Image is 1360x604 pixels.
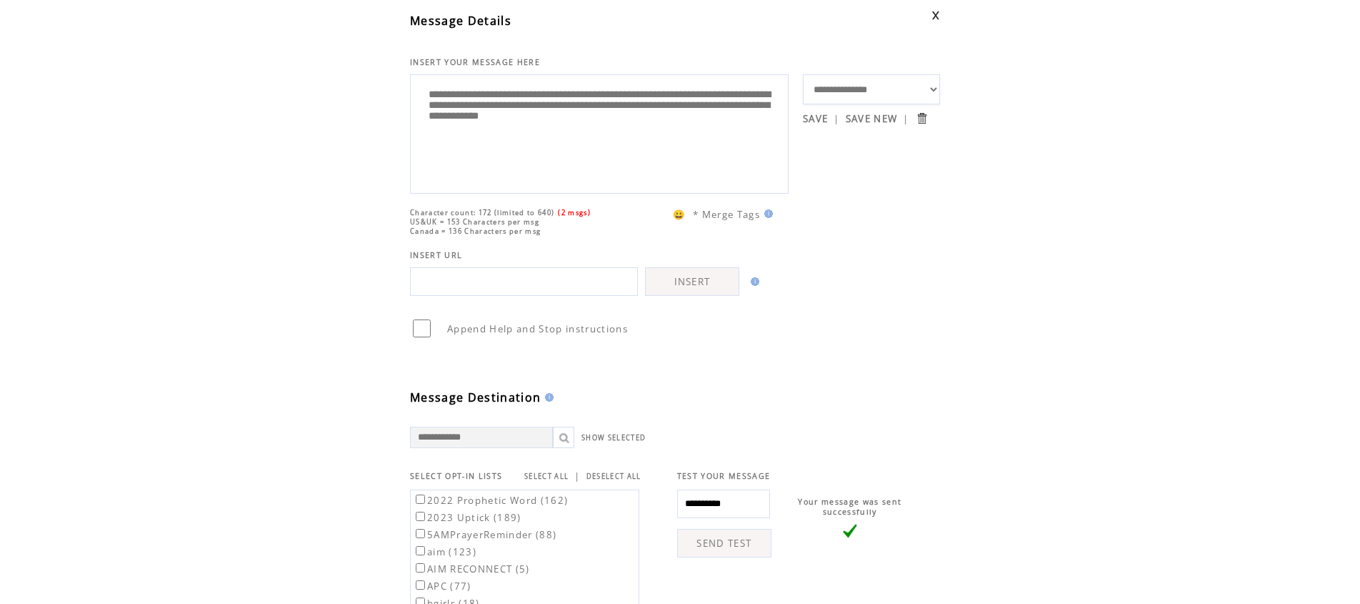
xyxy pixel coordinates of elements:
[413,563,530,575] label: AIM RECONNECT (5)
[673,208,686,221] span: 😀
[903,112,909,125] span: |
[803,112,828,125] a: SAVE
[416,529,425,538] input: 5AMPrayerReminder (88)
[413,528,556,541] label: 5AMPrayerReminder (88)
[410,208,554,217] span: Character count: 172 (limited to 640)
[416,495,425,504] input: 2022 Prophetic Word (162)
[846,112,898,125] a: SAVE NEW
[915,112,929,125] input: Submit
[541,393,554,402] img: help.gif
[410,390,541,405] span: Message Destination
[586,472,641,481] a: DESELECT ALL
[410,250,462,260] span: INSERT URL
[693,208,760,221] span: * Merge Tags
[410,57,540,67] span: INSERT YOUR MESSAGE HERE
[416,580,425,590] input: APC (77)
[410,13,511,29] span: Message Details
[413,494,568,507] label: 2022 Prophetic Word (162)
[410,471,502,481] span: SELECT OPT-IN LISTS
[410,217,539,227] span: US&UK = 153 Characters per msg
[677,529,771,558] a: SEND TEST
[416,546,425,555] input: aim (123)
[558,208,591,217] span: (2 msgs)
[413,545,476,558] label: aim (123)
[524,472,569,481] a: SELECT ALL
[447,322,628,335] span: Append Help and Stop instructions
[581,433,646,442] a: SHOW SELECTED
[416,563,425,573] input: AIM RECONNECT (5)
[413,511,521,524] label: 2023 Uptick (189)
[834,112,839,125] span: |
[413,580,471,593] label: APC (77)
[416,512,425,521] input: 2023 Uptick (189)
[574,470,580,482] span: |
[746,277,759,286] img: help.gif
[410,227,541,236] span: Canada = 136 Characters per msg
[760,209,773,218] img: help.gif
[645,267,739,296] a: INSERT
[843,524,857,538] img: vLarge.png
[798,497,901,517] span: Your message was sent successfully
[677,471,771,481] span: TEST YOUR MESSAGE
